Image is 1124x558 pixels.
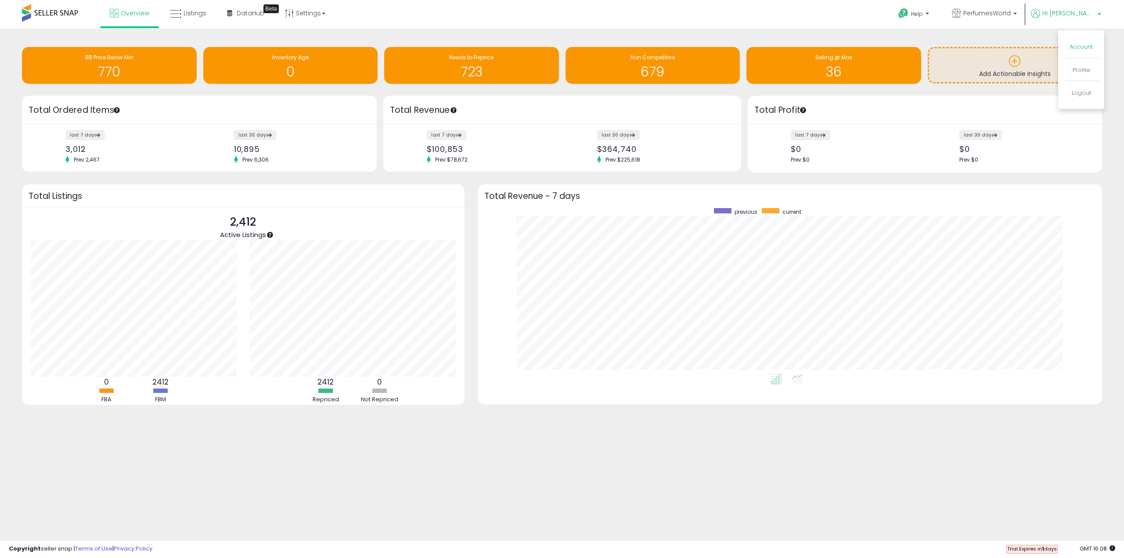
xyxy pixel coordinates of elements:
[238,156,273,163] span: Prev: 6,306
[234,144,361,154] div: 10,895
[566,47,740,84] a: Non Competitive 679
[782,208,801,216] span: current
[26,65,192,79] h1: 770
[220,230,266,239] span: Active Listings
[959,144,1087,154] div: $0
[317,377,334,387] b: 2412
[963,9,1011,18] span: PerfumesWorld
[1072,89,1091,97] a: Logout
[134,396,187,404] div: FBM
[22,47,197,84] a: BB Price Below Min 770
[113,106,121,114] div: Tooltip anchor
[959,130,1002,140] label: last 30 days
[449,54,494,61] span: Needs to Reprice
[237,9,264,18] span: DataHub
[85,54,133,61] span: BB Price Below Min
[29,193,458,199] h3: Total Listings
[751,65,917,79] h1: 36
[220,214,266,230] p: 2,412
[427,130,466,140] label: last 7 days
[65,144,193,154] div: 3,012
[597,144,726,154] div: $364,740
[815,54,852,61] span: Selling @ Max
[1070,43,1093,51] a: Account
[791,130,830,140] label: last 7 days
[377,377,382,387] b: 0
[799,106,807,114] div: Tooltip anchor
[959,156,978,163] span: Prev: $0
[746,47,921,84] a: Selling @ Max 36
[384,47,559,84] a: Needs to Reprice 723
[891,1,938,29] a: Help
[299,396,352,404] div: Repriced
[203,47,378,84] a: Inventory Age 0
[389,65,555,79] h1: 723
[80,396,133,404] div: FBA
[29,104,370,116] h3: Total Ordered Items
[979,69,1051,78] span: Add Actionable Insights
[601,156,645,163] span: Prev: $225,618
[353,396,406,404] div: Not Repriced
[431,156,472,163] span: Prev: $78,672
[69,156,104,163] span: Prev: 2,467
[427,144,555,154] div: $100,853
[121,9,149,18] span: Overview
[272,54,309,61] span: Inventory Age
[898,8,909,19] i: Get Help
[570,65,736,79] h1: 679
[263,4,279,13] div: Tooltip anchor
[911,10,923,18] span: Help
[484,193,1096,199] h3: Total Revenue - 7 days
[791,156,810,163] span: Prev: $0
[735,208,757,216] span: previous
[791,144,918,154] div: $0
[208,65,374,79] h1: 0
[754,104,1096,116] h3: Total Profit
[266,231,274,239] div: Tooltip anchor
[1042,9,1095,18] span: Hi [PERSON_NAME]
[65,130,105,140] label: last 7 days
[929,48,1101,82] a: Add Actionable Insights
[450,106,458,114] div: Tooltip anchor
[630,54,675,61] span: Non Competitive
[1073,66,1090,74] a: Profile
[597,130,640,140] label: last 30 days
[390,104,735,116] h3: Total Revenue
[1031,9,1101,29] a: Hi [PERSON_NAME]
[152,377,169,387] b: 2412
[184,9,206,18] span: Listings
[234,130,277,140] label: last 30 days
[104,377,109,387] b: 0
